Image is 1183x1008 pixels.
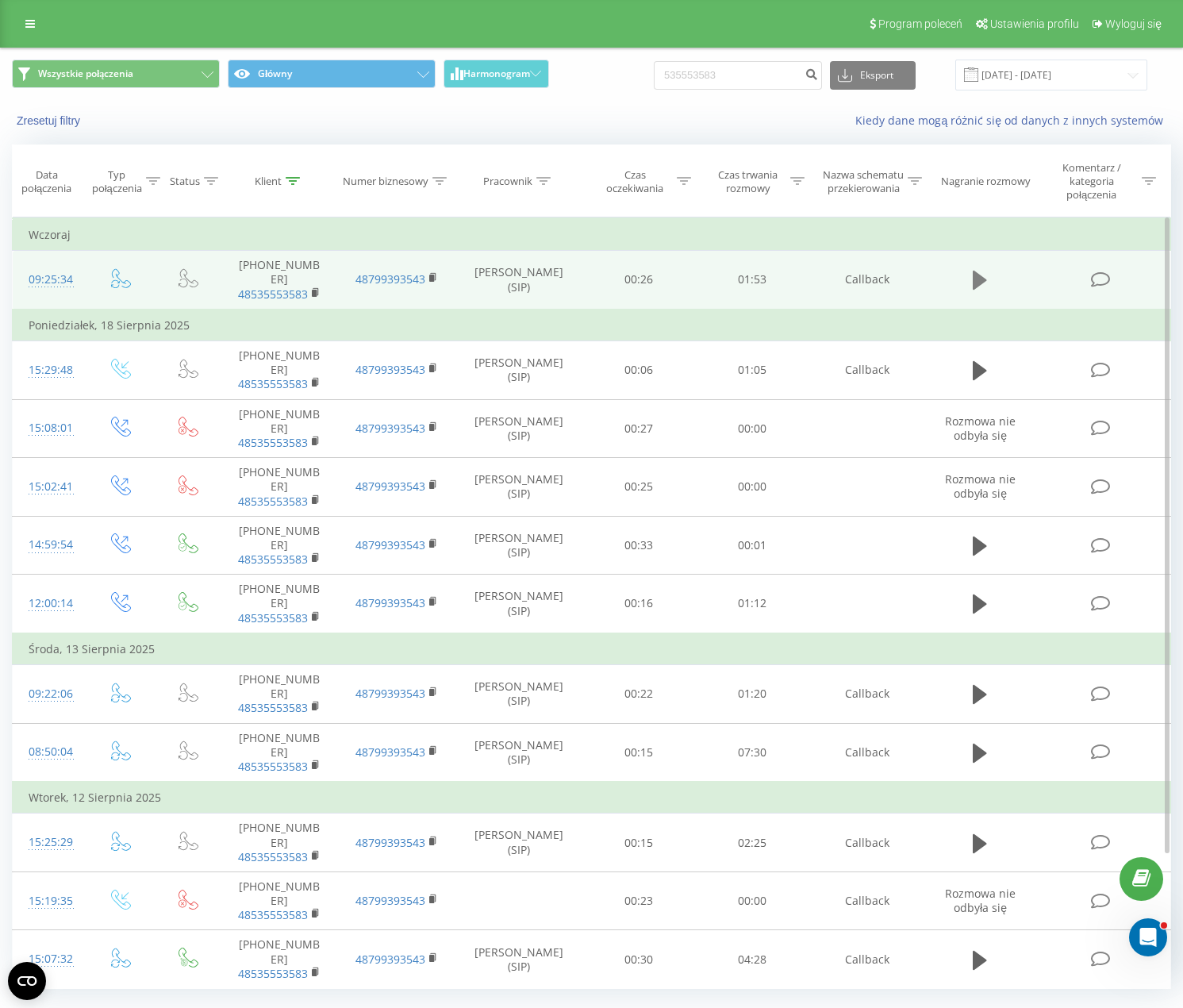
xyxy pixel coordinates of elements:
[8,962,46,1000] button: Open CMP widget
[582,458,696,517] td: 00:25
[221,575,338,633] td: [PHONE_NUMBER]
[455,665,582,724] td: [PERSON_NAME] (SIP)
[582,665,696,724] td: 00:22
[483,175,532,188] div: Pracownik
[809,251,926,310] td: Callback
[221,871,338,930] td: [PHONE_NUMBER]
[12,60,220,88] button: Wszystkie połączenia
[597,168,674,195] div: Czas oczekiwania
[709,168,786,195] div: Czas trwania rozmowy
[695,516,809,575] td: 00:01
[12,113,88,128] button: Zresetuj filtry
[809,930,926,989] td: Callback
[238,849,308,864] a: 48535553583
[695,458,809,517] td: 00:00
[444,60,549,88] button: Harmonogram
[355,595,425,610] a: 48799393543
[582,251,696,310] td: 00:26
[29,355,69,386] div: 15:29:48
[29,588,69,619] div: 12:00:14
[221,723,338,782] td: [PHONE_NUMBER]
[809,814,926,872] td: Callback
[29,886,69,917] div: 15:19:35
[221,665,338,724] td: [PHONE_NUMBER]
[221,399,338,458] td: [PHONE_NUMBER]
[221,251,338,310] td: [PHONE_NUMBER]
[455,814,582,872] td: [PERSON_NAME] (SIP)
[582,814,696,872] td: 00:15
[355,686,425,701] a: 48799393543
[463,68,530,79] span: Harmonogram
[455,723,582,782] td: [PERSON_NAME] (SIP)
[878,17,962,30] span: Program poleceń
[355,744,425,760] a: 48799393543
[238,494,308,509] a: 48535553583
[945,471,1016,501] span: Rozmowa nie odbyła się
[582,341,696,400] td: 00:06
[830,61,916,90] button: Eksport
[582,399,696,458] td: 00:27
[455,458,582,517] td: [PERSON_NAME] (SIP)
[255,175,282,188] div: Klient
[695,251,809,310] td: 01:53
[238,552,308,567] a: 48535553583
[170,175,200,188] div: Status
[221,930,338,989] td: [PHONE_NUMBER]
[343,175,428,188] div: Numer biznesowy
[238,435,308,450] a: 48535553583
[695,575,809,633] td: 01:12
[809,341,926,400] td: Callback
[582,516,696,575] td: 00:33
[238,907,308,922] a: 48535553583
[29,737,69,768] div: 08:50:04
[13,168,81,195] div: Data połączenia
[238,376,308,391] a: 48535553583
[695,723,809,782] td: 07:30
[29,264,69,295] div: 09:25:34
[355,271,425,287] a: 48799393543
[582,575,696,633] td: 00:16
[221,814,338,872] td: [PHONE_NUMBER]
[13,310,1171,341] td: Poniedziałek, 18 Sierpnia 2025
[695,341,809,400] td: 01:05
[1129,918,1167,956] iframe: Intercom live chat
[29,413,69,444] div: 15:08:01
[455,399,582,458] td: [PERSON_NAME] (SIP)
[221,458,338,517] td: [PHONE_NUMBER]
[945,414,1016,443] span: Rozmowa nie odbyła się
[455,930,582,989] td: [PERSON_NAME] (SIP)
[92,168,142,195] div: Typ połączenia
[941,175,1031,188] div: Nagranie rozmowy
[38,67,133,80] span: Wszystkie połączenia
[1045,161,1138,202] div: Komentarz / kategoria połączenia
[221,516,338,575] td: [PHONE_NUMBER]
[809,665,926,724] td: Callback
[455,516,582,575] td: [PERSON_NAME] (SIP)
[29,529,69,560] div: 14:59:54
[238,759,308,774] a: 48535553583
[355,893,425,908] a: 48799393543
[695,399,809,458] td: 00:00
[809,723,926,782] td: Callback
[695,930,809,989] td: 04:28
[13,782,1171,814] td: Wtorek, 12 Sierpnia 2025
[355,835,425,850] a: 48799393543
[355,421,425,436] a: 48799393543
[455,575,582,633] td: [PERSON_NAME] (SIP)
[582,723,696,782] td: 00:15
[823,168,904,195] div: Nazwa schematu przekierowania
[455,341,582,400] td: [PERSON_NAME] (SIP)
[29,827,69,858] div: 15:25:29
[654,61,822,90] input: Wyszukiwanie według numeru
[355,537,425,552] a: 48799393543
[695,665,809,724] td: 01:20
[238,610,308,625] a: 48535553583
[809,871,926,930] td: Callback
[355,952,425,967] a: 48799393543
[1105,17,1162,30] span: Wyloguj się
[29,471,69,502] div: 15:02:41
[582,871,696,930] td: 00:23
[221,341,338,400] td: [PHONE_NUMBER]
[695,871,809,930] td: 00:00
[355,479,425,494] a: 48799393543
